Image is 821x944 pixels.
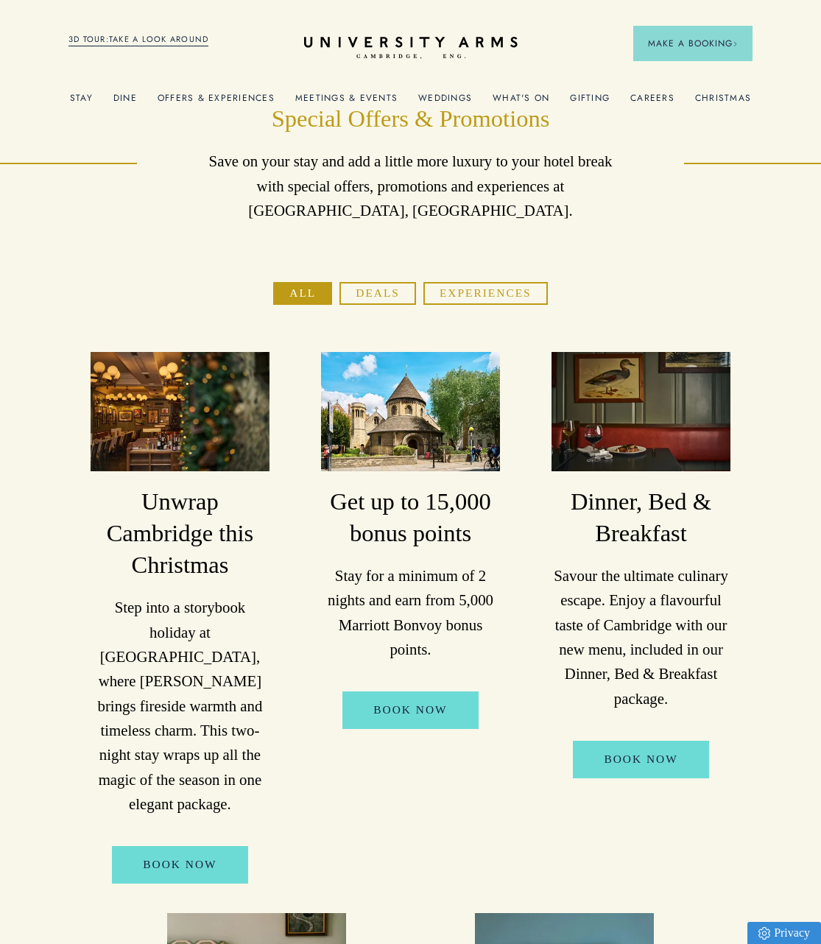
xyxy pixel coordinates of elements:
[552,352,730,471] img: image-a84cd6be42fa7fc105742933f10646be5f14c709-3000x2000-jpg
[418,93,472,112] a: Weddings
[695,93,751,112] a: Christmas
[423,282,548,305] button: Experiences
[339,282,416,305] button: Deals
[758,927,770,940] img: Privacy
[205,149,616,223] p: Save on your stay and add a little more luxury to your hotel break with special offers, promotion...
[342,691,478,729] a: Book Now
[552,564,730,711] p: Savour the ultimate culinary escape. Enjoy a flavourful taste of Cambridge with our new menu, inc...
[321,486,500,549] h3: Get up to 15,000 bonus points
[733,41,738,46] img: Arrow icon
[205,103,616,135] h1: Special Offers & Promotions
[633,26,753,61] button: Make a BookingArrow icon
[304,37,518,60] a: Home
[112,846,247,884] a: BOOK NOW
[747,922,821,944] a: Privacy
[273,282,332,305] button: All
[68,33,209,46] a: 3D TOUR:TAKE A LOOK AROUND
[91,486,269,582] h3: Unwrap Cambridge this Christmas
[648,37,738,50] span: Make a Booking
[70,93,93,112] a: Stay
[630,93,674,112] a: Careers
[570,93,610,112] a: Gifting
[295,93,398,112] a: Meetings & Events
[158,93,275,112] a: Offers & Experiences
[552,486,730,549] h3: Dinner, Bed & Breakfast
[321,564,500,662] p: Stay for a minimum of 2 nights and earn from 5,000 Marriott Bonvoy bonus points.
[91,352,269,471] img: image-8c003cf989d0ef1515925c9ae6c58a0350393050-2500x1667-jpg
[91,596,269,817] p: Step into a storybook holiday at [GEOGRAPHIC_DATA], where [PERSON_NAME] brings fireside warmth an...
[113,93,137,112] a: Dine
[573,741,708,778] a: Book Now
[493,93,549,112] a: What's On
[321,352,500,471] img: image-a169143ac3192f8fe22129d7686b8569f7c1e8bc-2500x1667-jpg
